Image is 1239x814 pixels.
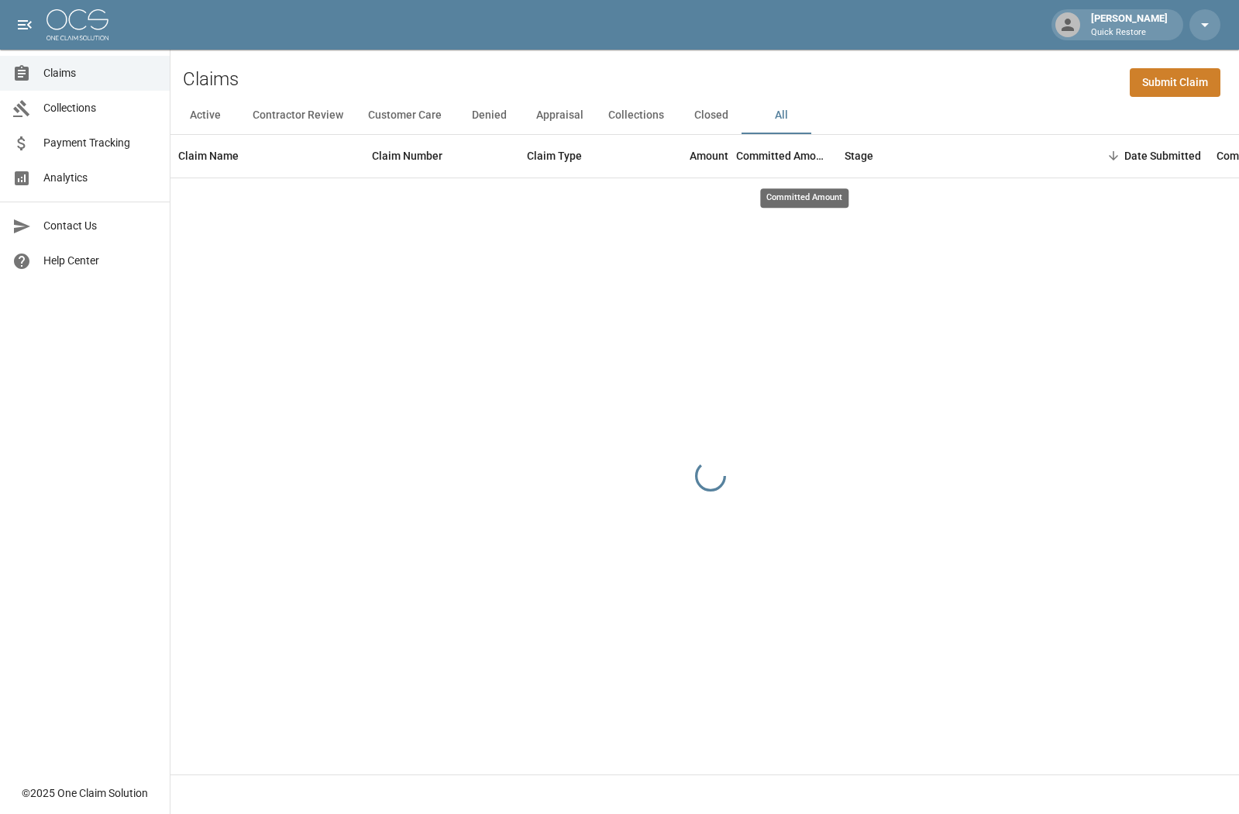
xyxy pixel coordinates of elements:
div: Committed Amount [760,188,848,208]
button: All [746,97,816,134]
div: Amount [635,134,736,178]
a: Submit Claim [1130,68,1220,97]
button: Customer Care [356,97,454,134]
div: Claim Type [527,134,582,178]
span: Help Center [43,253,157,269]
div: Claim Name [178,134,239,178]
div: Date Submitted [1124,134,1201,178]
div: Claim Number [372,134,442,178]
button: Sort [1103,145,1124,167]
div: dynamic tabs [170,97,1239,134]
div: Stage [845,134,873,178]
button: open drawer [9,9,40,40]
div: Claim Number [364,134,519,178]
button: Appraisal [524,97,596,134]
p: Quick Restore [1091,26,1168,40]
span: Contact Us [43,218,157,234]
div: [PERSON_NAME] [1085,11,1174,39]
div: © 2025 One Claim Solution [22,785,148,801]
div: Amount [690,134,728,178]
div: Date Submitted [1069,134,1209,178]
span: Claims [43,65,157,81]
button: Active [170,97,240,134]
div: Committed Amount [736,134,837,178]
img: ocs-logo-white-transparent.png [46,9,108,40]
button: Contractor Review [240,97,356,134]
div: Claim Type [519,134,635,178]
button: Collections [596,97,676,134]
button: Closed [676,97,746,134]
div: Committed Amount [736,134,829,178]
div: Stage [837,134,1069,178]
span: Collections [43,100,157,116]
button: Denied [454,97,524,134]
div: Claim Name [170,134,364,178]
h2: Claims [183,68,239,91]
span: Analytics [43,170,157,186]
span: Payment Tracking [43,135,157,151]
